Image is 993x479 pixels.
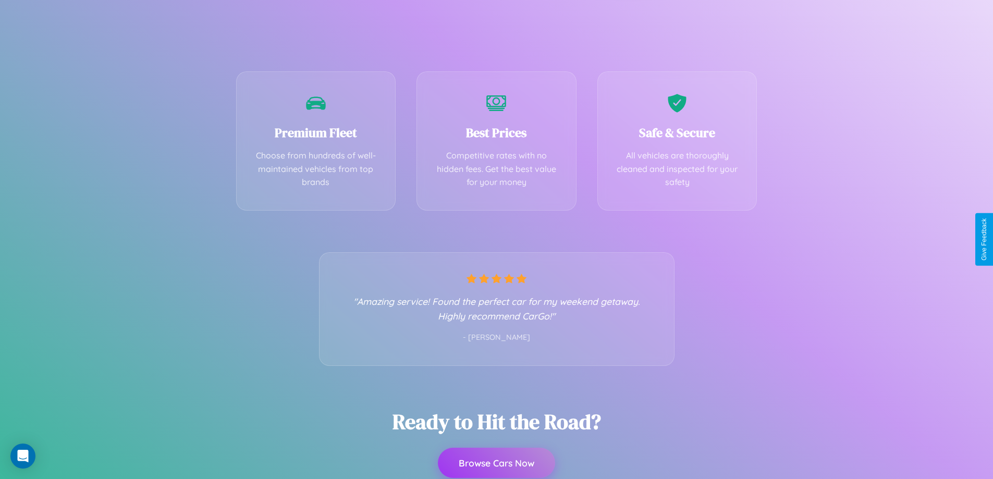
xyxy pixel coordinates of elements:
[438,448,555,478] button: Browse Cars Now
[614,124,741,141] h3: Safe & Secure
[340,331,653,345] p: - [PERSON_NAME]
[252,124,380,141] h3: Premium Fleet
[10,444,35,469] div: Open Intercom Messenger
[614,149,741,189] p: All vehicles are thoroughly cleaned and inspected for your safety
[980,218,988,261] div: Give Feedback
[340,294,653,323] p: "Amazing service! Found the perfect car for my weekend getaway. Highly recommend CarGo!"
[433,149,560,189] p: Competitive rates with no hidden fees. Get the best value for your money
[252,149,380,189] p: Choose from hundreds of well-maintained vehicles from top brands
[433,124,560,141] h3: Best Prices
[393,408,601,436] h2: Ready to Hit the Road?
